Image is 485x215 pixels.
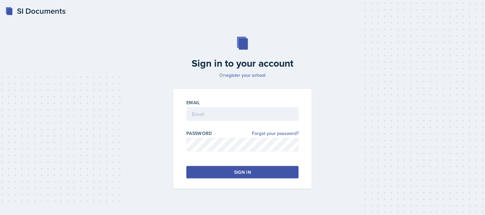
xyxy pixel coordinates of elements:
[225,72,266,78] a: register your school
[252,130,299,137] a: Forgot your password?
[169,72,316,78] p: Or
[186,99,200,106] label: Email
[5,5,66,17] a: SI Documents
[186,166,299,178] button: Sign in
[186,130,212,137] label: Password
[234,169,251,175] div: Sign in
[169,58,316,69] h2: Sign in to your account
[186,107,299,121] input: Email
